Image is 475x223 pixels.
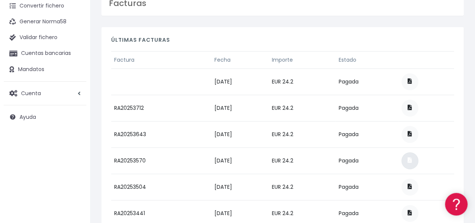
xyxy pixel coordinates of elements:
[335,174,398,200] td: Pagada
[21,89,41,97] span: Cuenta
[111,51,211,68] th: Factura
[269,68,335,95] td: EUR 24.2
[111,37,454,47] h4: Últimas facturas
[211,51,269,68] th: Fecha
[211,95,269,121] td: [DATE]
[4,46,86,61] a: Cuentas bancarias
[269,174,335,200] td: EUR 24.2
[269,95,335,121] td: EUR 24.2
[111,121,211,147] td: RA20253643
[111,174,211,200] td: RA20253504
[4,30,86,46] a: Validar fichero
[211,68,269,95] td: [DATE]
[211,147,269,174] td: [DATE]
[4,109,86,125] a: Ayuda
[335,51,398,68] th: Estado
[20,113,36,121] span: Ayuda
[269,147,335,174] td: EUR 24.2
[211,121,269,147] td: [DATE]
[4,14,86,30] a: Generar Norma58
[211,174,269,200] td: [DATE]
[4,85,86,101] a: Cuenta
[4,62,86,77] a: Mandatos
[111,147,211,174] td: RA20253570
[335,68,398,95] td: Pagada
[269,121,335,147] td: EUR 24.2
[269,51,335,68] th: Importe
[111,95,211,121] td: RA20253712
[335,147,398,174] td: Pagada
[335,121,398,147] td: Pagada
[335,95,398,121] td: Pagada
